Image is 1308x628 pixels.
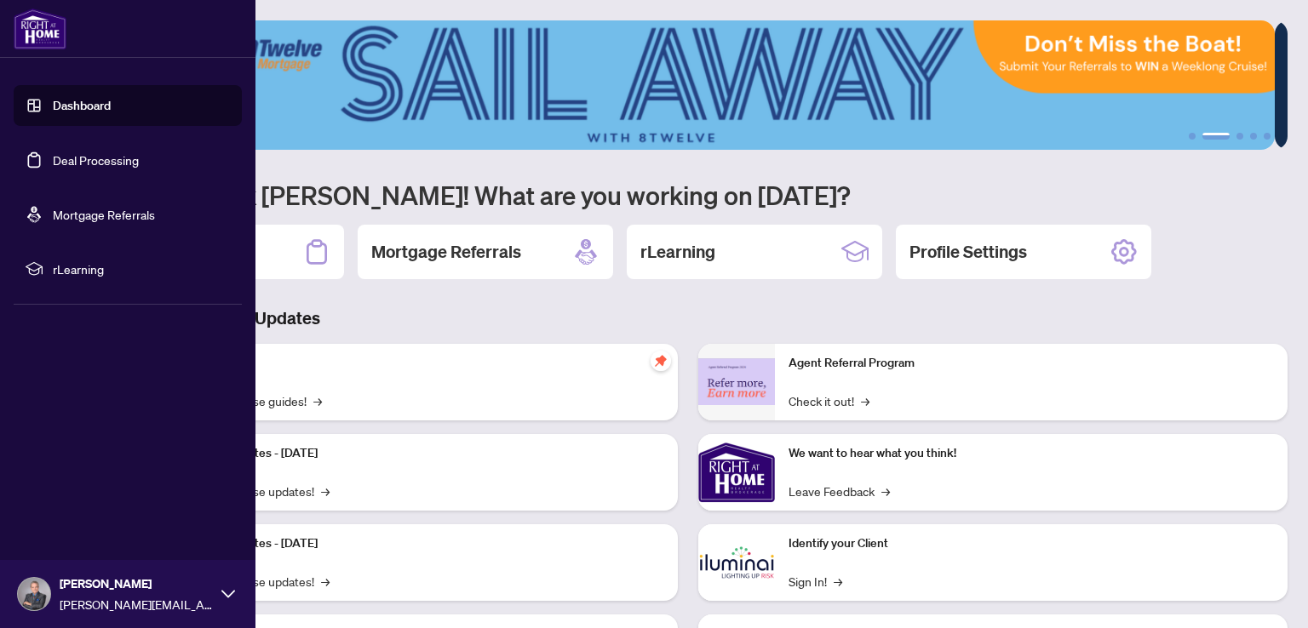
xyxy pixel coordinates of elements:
p: We want to hear what you think! [789,444,1274,463]
span: [PERSON_NAME] [60,574,213,593]
h2: rLearning [640,240,715,264]
span: [PERSON_NAME][EMAIL_ADDRESS][DOMAIN_NAME] [60,595,213,614]
span: → [834,572,842,591]
p: Platform Updates - [DATE] [179,444,664,463]
a: Check it out!→ [789,391,869,410]
span: → [321,482,330,500]
button: 1 [1189,133,1196,140]
button: 4 [1250,133,1257,140]
p: Agent Referral Program [789,354,1274,373]
a: Leave Feedback→ [789,482,890,500]
img: Identify your Client [698,524,775,601]
button: 2 [1202,133,1230,140]
span: → [861,391,869,410]
a: Sign In!→ [789,572,842,591]
span: pushpin [651,351,671,371]
img: We want to hear what you think! [698,434,775,511]
span: → [313,391,322,410]
img: Slide 1 [89,20,1275,150]
button: 3 [1236,133,1243,140]
span: → [881,482,890,500]
h2: Mortgage Referrals [371,240,521,264]
img: Profile Icon [18,578,50,610]
span: → [321,572,330,591]
p: Platform Updates - [DATE] [179,534,664,553]
h3: Brokerage & Industry Updates [89,306,1288,330]
a: Deal Processing [53,152,139,168]
a: Mortgage Referrals [53,207,155,222]
p: Self-Help [179,354,664,373]
button: 5 [1264,133,1271,140]
span: rLearning [53,260,230,278]
img: logo [14,9,66,49]
img: Agent Referral Program [698,358,775,405]
h2: Profile Settings [909,240,1027,264]
p: Identify your Client [789,534,1274,553]
h1: Welcome back [PERSON_NAME]! What are you working on [DATE]? [89,179,1288,211]
a: Dashboard [53,98,111,113]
